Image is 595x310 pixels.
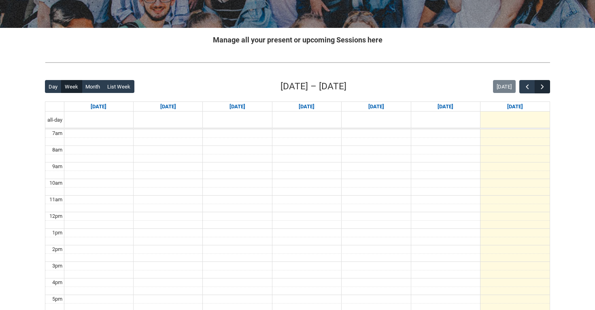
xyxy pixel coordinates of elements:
[159,102,178,112] a: Go to September 1, 2025
[51,162,64,171] div: 9am
[51,229,64,237] div: 1pm
[61,80,82,93] button: Week
[506,102,525,112] a: Go to September 6, 2025
[519,80,535,93] button: Previous Week
[228,102,247,112] a: Go to September 2, 2025
[297,102,316,112] a: Go to September 3, 2025
[46,116,64,124] span: all-day
[45,80,62,93] button: Day
[48,196,64,204] div: 11am
[45,58,550,67] img: REDU_GREY_LINE
[51,262,64,270] div: 3pm
[436,102,455,112] a: Go to September 5, 2025
[48,212,64,220] div: 12pm
[51,146,64,154] div: 8am
[45,34,550,45] h2: Manage all your present or upcoming Sessions here
[51,129,64,137] div: 7am
[48,179,64,187] div: 10am
[51,245,64,253] div: 2pm
[280,80,346,93] h2: [DATE] – [DATE]
[535,80,550,93] button: Next Week
[367,102,386,112] a: Go to September 4, 2025
[89,102,108,112] a: Go to August 31, 2025
[493,80,516,93] button: [DATE]
[51,295,64,303] div: 5pm
[82,80,104,93] button: Month
[104,80,134,93] button: List Week
[51,278,64,287] div: 4pm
